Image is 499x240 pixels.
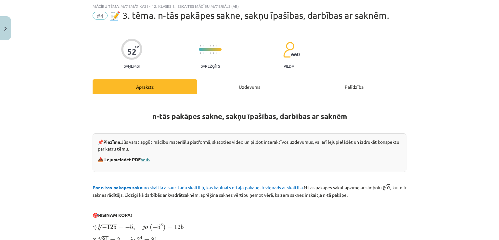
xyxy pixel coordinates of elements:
[302,79,406,94] div: Palīdzība
[145,226,148,229] span: o
[216,52,217,54] img: icon-short-line-57e1e144782c952c97e751825c79c345078a6d821885a25fce030b3d8c18986b.svg
[103,139,121,145] strong: Piezīme.
[134,45,139,48] span: XP
[163,224,166,231] span: )
[216,45,217,47] img: icon-short-line-57e1e144782c952c97e751825c79c345078a6d821885a25fce030b3d8c18986b.svg
[133,227,135,230] span: ,
[203,52,204,54] img: icon-short-line-57e1e144782c952c97e751825c79c345078a6d821885a25fce030b3d8c18986b.svg
[167,226,172,229] span: =
[98,139,401,152] p: 📌 Jūs varat apgūt mācību materiālu platformā, skatoties video un pildot interaktīvos uzdevumus, v...
[150,224,152,231] span: (
[140,236,142,240] span: 4
[93,184,144,190] b: Par n-tās pakāpes sakni
[93,212,406,219] p: 🎯
[207,45,207,47] img: icon-short-line-57e1e144782c952c97e751825c79c345078a6d821885a25fce030b3d8c18986b.svg
[125,225,130,230] span: −
[220,52,220,54] img: icon-short-line-57e1e144782c952c97e751825c79c345078a6d821885a25fce030b3d8c18986b.svg
[197,79,302,94] div: Uzdevums
[207,52,207,54] img: icon-short-line-57e1e144782c952c97e751825c79c345078a6d821885a25fce030b3d8c18986b.svg
[102,225,107,230] span: −
[387,186,390,190] span: a
[93,222,406,231] p: 1)
[284,64,294,68] p: pilda
[157,225,160,229] span: 5
[93,12,108,20] span: #4
[152,225,157,230] span: −
[118,226,123,229] span: =
[201,64,220,68] p: Sarežģīts
[174,225,184,229] span: 125
[93,184,304,190] span: no skaitļa a sauc tādu skaitli b, kas kāpināts n-tajā pakāpē, ir vienāds ar skaitli a.
[203,45,204,47] img: icon-short-line-57e1e144782c952c97e751825c79c345078a6d821885a25fce030b3d8c18986b.svg
[213,52,214,54] img: icon-short-line-57e1e144782c952c97e751825c79c345078a6d821885a25fce030b3d8c18986b.svg
[121,64,142,68] p: Saņemsi
[127,47,136,56] div: 52
[141,156,150,162] a: šeit.
[142,224,145,230] span: j
[291,51,300,57] span: 660
[93,79,197,94] div: Apraksts
[220,45,220,47] img: icon-short-line-57e1e144782c952c97e751825c79c345078a6d821885a25fce030b3d8c18986b.svg
[4,27,7,31] img: icon-close-lesson-0947bae3869378f0d4975bcd49f059093ad1ed9edebbc8119c70593378902aed.svg
[93,183,406,198] p: N-tās pakāpes sakni apzīmē ar simbolu , kur n ir saknes rādītājs. Līdzīgi kā darbībās ar kvadrāts...
[93,4,406,8] div: Mācību tēma: Matemātikas i - 12. klases 1. ieskaites mācību materiāls (ab)
[98,212,132,218] b: RISINĀM KOPĀ!
[160,223,163,227] span: 3
[152,112,347,121] strong: n-tās pakāpes sakne, sakņu īpašības, darbības ar saknēm
[109,10,389,21] span: 📝 3. tēma. n-tās pakāpes sakne, sakņu īpašības, darbības ar saknēm.
[130,225,133,229] span: 5
[98,156,151,162] strong: 📥 Lejupielādēt PDF
[382,184,387,191] span: √
[283,42,294,58] img: students-c634bb4e5e11cddfef0936a35e636f08e4e9abd3cc4e673bd6f9a4125e45ecb1.svg
[200,45,201,47] img: icon-short-line-57e1e144782c952c97e751825c79c345078a6d821885a25fce030b3d8c18986b.svg
[97,224,102,231] span: √
[200,52,201,54] img: icon-short-line-57e1e144782c952c97e751825c79c345078a6d821885a25fce030b3d8c18986b.svg
[107,225,117,229] span: 125
[213,45,214,47] img: icon-short-line-57e1e144782c952c97e751825c79c345078a6d821885a25fce030b3d8c18986b.svg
